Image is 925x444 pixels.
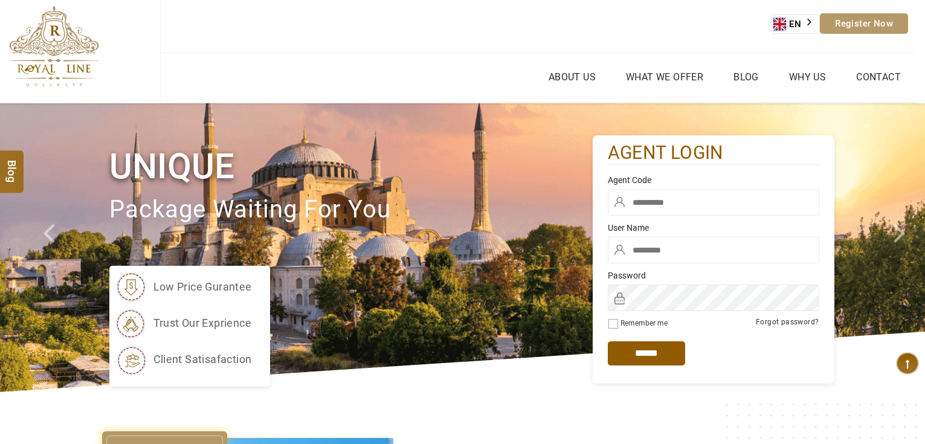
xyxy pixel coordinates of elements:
[28,103,74,392] a: Check next prev
[773,15,819,33] a: EN
[820,13,908,34] a: Register Now
[623,68,706,86] a: What we Offer
[109,144,593,189] h1: Unique
[730,68,762,86] a: Blog
[620,319,668,327] label: Remember me
[608,269,819,282] label: Password
[115,272,252,302] li: low price gurantee
[4,159,20,170] span: Blog
[608,174,819,186] label: Agent Code
[853,68,904,86] a: Contact
[773,14,820,34] div: Language
[9,5,99,87] img: The Royal Line Holidays
[878,103,925,392] a: Check next image
[608,222,819,234] label: User Name
[109,190,593,230] p: package waiting for you
[115,308,252,338] li: trust our exprience
[773,14,820,34] aside: Language selected: English
[608,141,819,165] h2: agent login
[546,68,599,86] a: About Us
[756,318,819,326] a: Forgot password?
[786,68,829,86] a: Why Us
[115,344,252,375] li: client satisafaction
